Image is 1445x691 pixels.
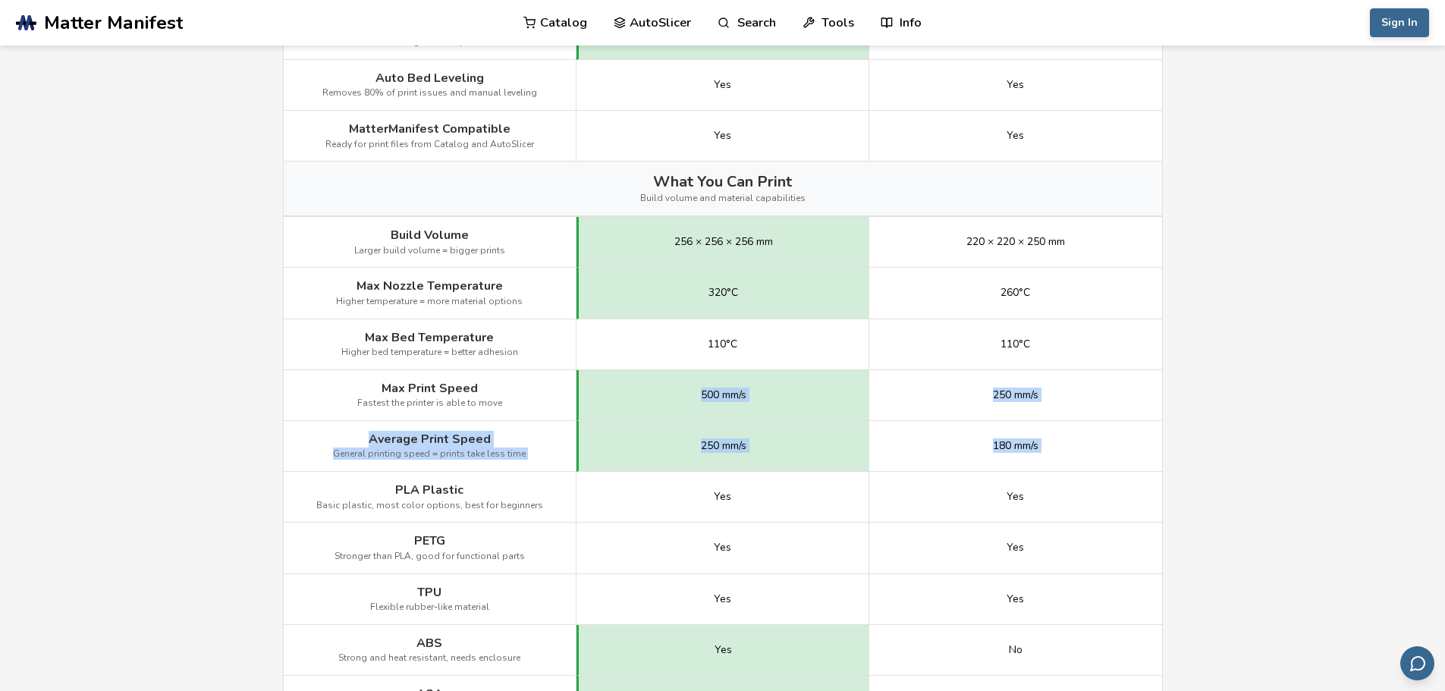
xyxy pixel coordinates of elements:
span: General printing speed = prints take less time [333,449,526,460]
span: 320°C [708,287,738,299]
span: Build Volume [391,228,469,242]
span: Yes [714,542,731,554]
span: Removes 80% of print issues and manual leveling [322,88,537,99]
span: Max Nozzle Temperature [357,279,503,293]
span: 220 × 220 × 250 mm [966,236,1065,248]
span: What You Can Print [653,173,792,190]
span: Strong and heat resistant, needs enclosure [338,653,520,664]
span: Build volume and material capabilities [640,193,806,204]
span: 260°C [1001,287,1030,299]
span: Yes [1007,542,1024,554]
span: Yes [714,491,731,503]
span: Matter Manifest [44,12,183,33]
span: PETG [414,534,445,548]
span: Max Bed Temperature [365,331,494,344]
span: Yes [715,644,732,656]
span: PLA Plastic [395,483,463,497]
span: 500 mm/s [701,389,746,401]
span: Yes [1007,491,1024,503]
span: MatterManifest Compatible [349,122,510,136]
button: Sign In [1370,8,1429,37]
span: ABS [416,636,442,650]
span: Yes [714,79,731,91]
span: Ready for print files from Catalog and AutoSlicer [325,140,534,150]
span: Auto Bed Leveling [375,71,484,85]
span: Yes [1007,593,1024,605]
span: Yes [714,130,731,142]
span: Larger build volume = bigger prints [354,246,505,256]
span: 250 mm/s [993,389,1038,401]
span: Fastest the printer is able to move [357,398,502,409]
span: Stronger than PLA, good for functional parts [335,551,525,562]
button: Send feedback via email [1400,646,1434,680]
span: 250 mm/s [701,440,746,452]
span: 110°C [708,338,737,350]
span: TPU [417,586,441,599]
span: Higher temperature = more material options [336,297,523,307]
span: Max Print Speed [382,382,478,395]
span: Basic plastic, most color options, best for beginners [316,501,543,511]
span: Yes [714,593,731,605]
span: Higher bed temperature = better adhesion [341,347,518,358]
span: No [1009,644,1022,656]
span: 110°C [1001,338,1030,350]
span: Flexible rubber-like material [370,602,489,613]
span: 256 × 256 × 256 mm [674,236,773,248]
span: Yes [1007,130,1024,142]
span: 180 mm/s [993,440,1038,452]
span: Yes [1007,79,1024,91]
span: Average Print Speed [369,432,491,446]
